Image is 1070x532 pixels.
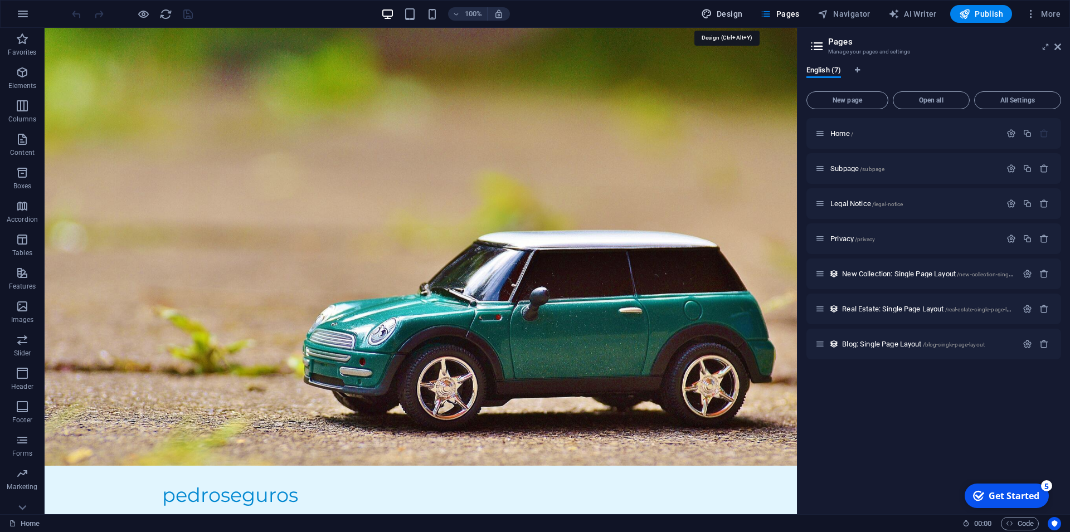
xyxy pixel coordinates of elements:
h3: Manage your pages and settings [828,47,1039,57]
span: Click to open page [830,164,884,173]
p: Columns [8,115,36,124]
div: Settings [1006,199,1016,208]
p: Tables [12,248,32,257]
span: Publish [959,8,1003,19]
button: Open all [893,91,970,109]
button: AI Writer [884,5,941,23]
i: Reload page [159,8,172,21]
span: 00 00 [974,517,991,530]
div: Legal Notice/legal-notice [827,200,1001,207]
div: Remove [1039,304,1049,314]
div: Real Estate: Single Page Layout/real-estate-single-page-layout [839,305,1017,313]
p: Marketing [7,482,37,491]
span: Click to open page [830,235,875,243]
button: 100% [448,7,488,21]
span: Click to open page [842,305,1021,313]
div: Blog: Single Page Layout/blog-single-page-layout [839,340,1017,348]
button: New page [806,91,888,109]
div: Duplicate [1023,234,1032,243]
p: Boxes [13,182,32,191]
span: All Settings [979,97,1056,104]
p: Slider [14,349,31,358]
span: Click to open page [830,129,853,138]
button: Pages [756,5,804,23]
h6: Session time [962,517,992,530]
span: Design [701,8,743,19]
div: 5 [82,1,94,12]
span: New page [811,97,883,104]
span: Pages [760,8,799,19]
span: /privacy [855,236,875,242]
div: Settings [1006,164,1016,173]
div: Remove [1039,234,1049,243]
div: The startpage cannot be deleted [1039,129,1049,138]
span: Code [1006,517,1034,530]
div: Settings [1023,304,1032,314]
div: Duplicate [1023,199,1032,208]
button: More [1021,5,1065,23]
div: Home/ [827,130,1001,137]
div: Duplicate [1023,129,1032,138]
span: AI Writer [888,8,937,19]
div: Subpage/subpage [827,165,1001,172]
p: Features [9,282,36,291]
div: Get Started 5 items remaining, 0% complete [6,4,90,29]
span: /legal-notice [872,201,903,207]
div: Privacy/privacy [827,235,1001,242]
div: Settings [1023,269,1032,279]
button: Design [697,5,747,23]
span: /blog-single-page-layout [923,341,985,348]
button: Navigator [813,5,875,23]
p: Images [11,315,34,324]
div: This layout is used as a template for all items (e.g. a blog post) of this collection. The conten... [829,269,839,279]
h2: Pages [828,37,1061,47]
button: Usercentrics [1048,517,1061,530]
span: Click to open page [842,270,1044,278]
button: Code [1001,517,1039,530]
div: Remove [1039,199,1049,208]
div: This layout is used as a template for all items (e.g. a blog post) of this collection. The conten... [829,304,839,314]
div: This layout is used as a template for all items (e.g. a blog post) of this collection. The conten... [829,339,839,349]
span: More [1025,8,1061,19]
span: / [851,131,853,137]
span: /real-estate-single-page-layout [945,306,1021,313]
button: All Settings [974,91,1061,109]
p: Content [10,148,35,157]
i: On resize automatically adjust zoom level to fit chosen device. [494,9,504,19]
span: Click to open page [830,199,903,208]
span: English (7) [806,64,841,79]
span: : [982,519,984,528]
button: reload [159,7,172,21]
div: Get Started [30,11,81,23]
div: Remove [1039,269,1049,279]
div: Settings [1023,339,1032,349]
button: Click here to leave preview mode and continue editing [137,7,150,21]
span: Navigator [818,8,870,19]
div: Duplicate [1023,164,1032,173]
div: Remove [1039,164,1049,173]
p: Favorites [8,48,36,57]
div: New Collection: Single Page Layout/new-collection-single-page-layout [839,270,1017,277]
span: Open all [898,97,965,104]
h6: 100% [465,7,483,21]
p: Forms [12,449,32,458]
div: Language Tabs [806,66,1061,87]
p: Header [11,382,33,391]
button: Publish [950,5,1012,23]
div: Settings [1006,129,1016,138]
p: Accordion [7,215,38,224]
p: Footer [12,416,32,424]
p: Elements [8,81,37,90]
a: Click to cancel selection. Double-click to open Pages [9,517,40,530]
span: /subpage [860,166,884,172]
div: Settings [1006,234,1016,243]
span: /new-collection-single-page-layout [957,271,1044,277]
div: Remove [1039,339,1049,349]
span: Click to open page [842,340,985,348]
